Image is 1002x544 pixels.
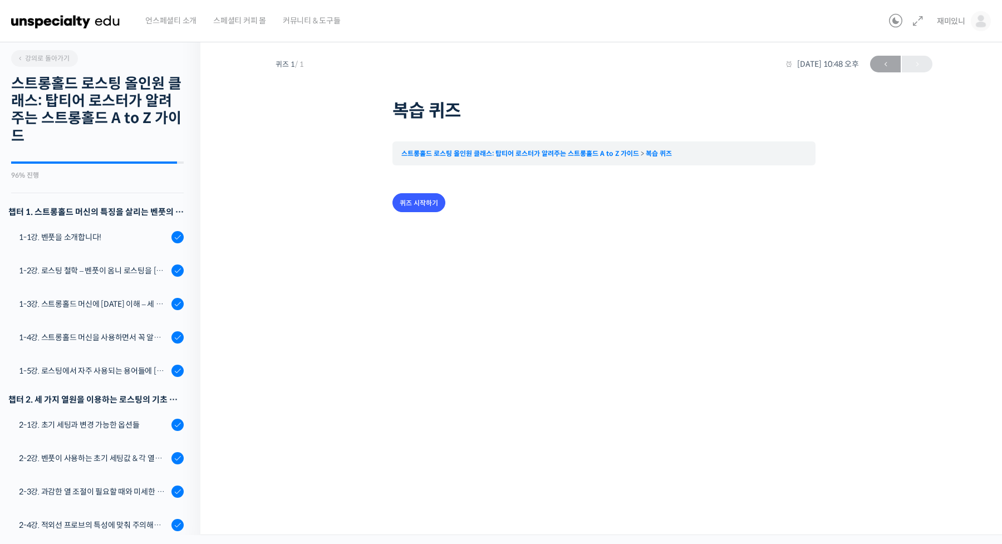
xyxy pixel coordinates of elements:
[8,204,184,219] h3: 챕터 1. 스트롱홀드 머신의 특징을 살리는 벤풋의 로스팅 방식
[11,75,184,145] h2: 스트롱홀드 로스팅 올인원 클래스: 탑티어 로스터가 알려주는 스트롱홀드 A to Z 가이드
[785,59,859,69] span: [DATE] 10:48 오후
[870,57,901,72] span: ←
[19,519,168,531] div: 2-4강. 적외선 프로브의 특성에 맞춰 주의해야 할 점들
[11,172,184,179] div: 96% 진행
[19,365,168,377] div: 1-5강. 로스팅에서 자주 사용되는 용어들에 [DATE] 이해
[646,149,672,158] a: 복습 퀴즈
[392,100,816,121] h1: 복습 퀴즈
[392,193,445,212] input: 퀴즈 시작하기
[17,54,70,62] span: 강의로 돌아가기
[19,231,168,243] div: 1-1강. 벤풋을 소개합니다!
[8,392,184,407] div: 챕터 2. 세 가지 열원을 이용하는 로스팅의 기초 설계
[870,56,901,72] a: ←이전
[295,60,304,69] span: / 1
[937,16,965,26] span: 재미있니
[19,419,168,431] div: 2-1강. 초기 세팅과 변경 가능한 옵션들
[276,61,304,68] span: 퀴즈 1
[401,149,639,158] a: 스트롱홀드 로스팅 올인원 클래스: 탑티어 로스터가 알려주는 스트롱홀드 A to Z 가이드
[19,486,168,498] div: 2-3강. 과감한 열 조절이 필요할 때와 미세한 열 조절이 필요할 때
[19,298,168,310] div: 1-3강. 스트롱홀드 머신에 [DATE] 이해 – 세 가지 열원이 만들어내는 변화
[19,264,168,277] div: 1-2강. 로스팅 철학 – 벤풋이 옴니 로스팅을 [DATE] 않는 이유
[19,452,168,464] div: 2-2강. 벤풋이 사용하는 초기 세팅값 & 각 열원이 하는 역할
[19,331,168,344] div: 1-4강. 스트롱홀드 머신을 사용하면서 꼭 알고 있어야 할 유의사항
[11,50,78,67] a: 강의로 돌아가기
